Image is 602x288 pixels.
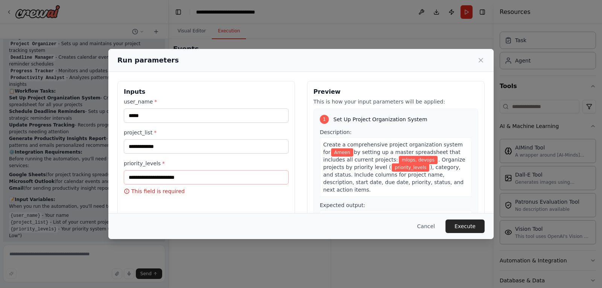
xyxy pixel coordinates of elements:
p: This is how your input parameters will be applied: [313,98,478,105]
button: Execute [445,219,485,233]
label: project_list [124,129,289,136]
span: by setting up a master spreadsheet that includes all current projects: [323,149,461,163]
span: Description: [320,129,351,135]
h3: Preview [313,87,478,96]
span: Variable: user_name [331,148,353,157]
span: Set Up Project Organization System [333,116,427,123]
span: Expected output: [320,202,365,208]
div: 1 [320,115,329,124]
span: Create a comprehensive project organization system for [323,142,463,155]
p: This field is required [124,187,289,195]
span: Variable: priority_levels [392,163,429,172]
h3: Inputs [124,87,289,96]
button: Cancel [411,219,441,233]
span: Variable: project_list [399,156,438,164]
label: priority_levels [124,160,289,167]
label: user_name [124,98,289,105]
h2: Run parameters [117,55,179,66]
